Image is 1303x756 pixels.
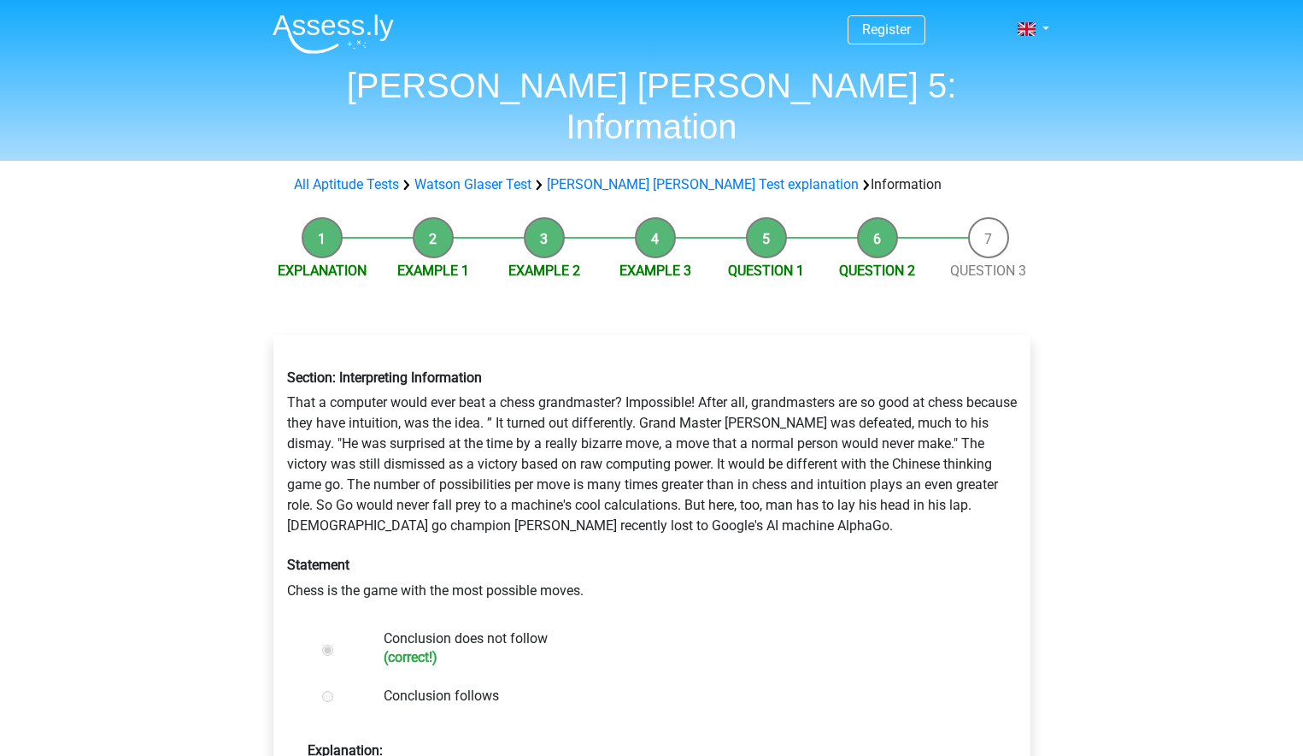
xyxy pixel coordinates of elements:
h6: (correct!) [384,649,975,665]
h6: Statement [287,557,1017,573]
a: All Aptitude Tests [294,176,399,192]
a: Question 1 [728,263,804,279]
h1: [PERSON_NAME] [PERSON_NAME] 5: Information [259,65,1045,147]
a: Watson Glaser Test [414,176,531,192]
label: Conclusion does not follow [384,629,975,665]
a: Question 3 [950,263,1026,279]
a: [PERSON_NAME] [PERSON_NAME] Test explanation [547,176,859,192]
div: Information [287,174,1017,195]
img: Assessly [273,14,394,54]
a: Example 2 [508,263,580,279]
h6: Section: Interpreting Information [287,369,1017,386]
a: Example 3 [619,263,691,279]
a: Register [862,21,911,38]
div: That a computer would ever beat a chess grandmaster? Impossible! After all, grandmasters are so g... [274,356,1030,614]
a: Explanation [278,263,367,279]
a: Example 1 [397,263,469,279]
label: Conclusion follows [384,686,975,706]
a: Question 2 [839,263,915,279]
